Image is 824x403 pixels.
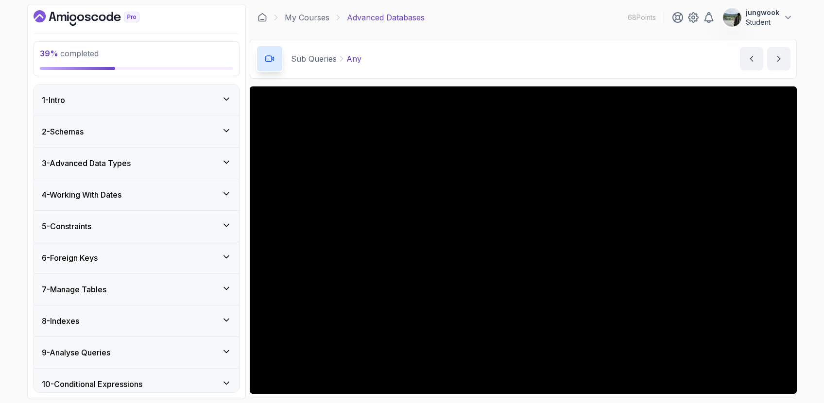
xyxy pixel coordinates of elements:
[34,84,239,116] button: 1-Intro
[34,148,239,179] button: 3-Advanced Data Types
[723,8,741,27] img: user profile image
[40,49,58,58] span: 39 %
[347,12,425,23] p: Advanced Databases
[291,53,337,65] p: Sub Queries
[722,8,793,27] button: user profile imagejungwookStudent
[42,284,106,295] h3: 7 - Manage Tables
[42,94,65,106] h3: 1 - Intro
[42,157,131,169] h3: 3 - Advanced Data Types
[34,369,239,400] button: 10-Conditional Expressions
[746,8,779,17] p: jungwook
[42,252,98,264] h3: 6 - Foreign Keys
[34,211,239,242] button: 5-Constraints
[257,13,267,22] a: Dashboard
[40,49,99,58] span: completed
[767,47,790,70] button: next content
[250,86,797,394] iframe: 4 - ANY
[34,179,239,210] button: 4-Working With Dates
[42,315,79,327] h3: 8 - Indexes
[285,12,329,23] a: My Courses
[34,337,239,368] button: 9-Analyse Queries
[42,378,142,390] h3: 10 - Conditional Expressions
[346,53,361,65] p: Any
[42,347,110,358] h3: 9 - Analyse Queries
[34,305,239,336] button: 8-Indexes
[42,220,91,232] h3: 5 - Constraints
[34,242,239,273] button: 6-Foreign Keys
[783,364,814,393] iframe: chat widget
[740,47,763,70] button: previous content
[42,189,121,201] h3: 4 - Working With Dates
[42,126,84,137] h3: 2 - Schemas
[746,17,779,27] p: Student
[34,116,239,147] button: 2-Schemas
[34,10,162,26] a: Dashboard
[34,274,239,305] button: 7-Manage Tables
[628,13,656,22] p: 68 Points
